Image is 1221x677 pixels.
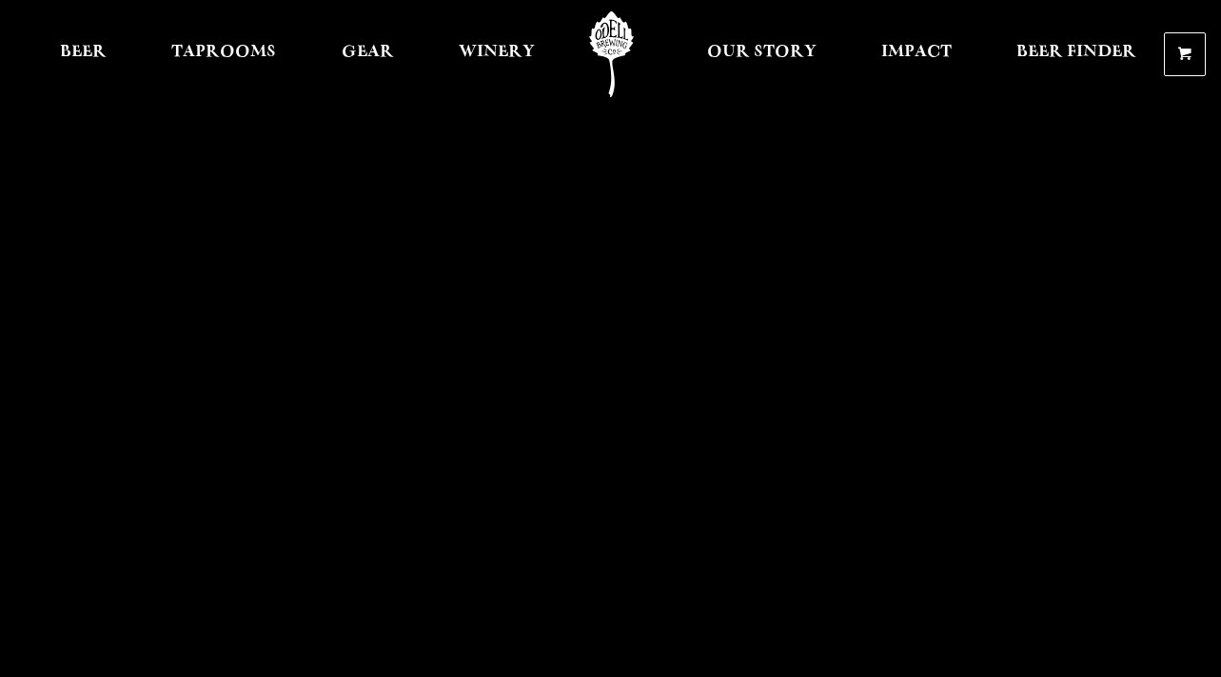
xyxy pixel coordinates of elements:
a: Taprooms [159,11,288,97]
span: Taprooms [171,45,276,60]
a: Impact [869,11,964,97]
a: Beer [48,11,119,97]
a: Odell Home [576,11,647,97]
a: Beer Finder [1004,11,1149,97]
a: Winery [446,11,547,97]
span: Gear [342,45,394,60]
a: Gear [329,11,406,97]
a: Our Story [695,11,829,97]
span: Beer [60,45,107,60]
span: Beer Finder [1016,45,1136,60]
span: Winery [459,45,535,60]
span: Impact [881,45,952,60]
span: Our Story [707,45,817,60]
